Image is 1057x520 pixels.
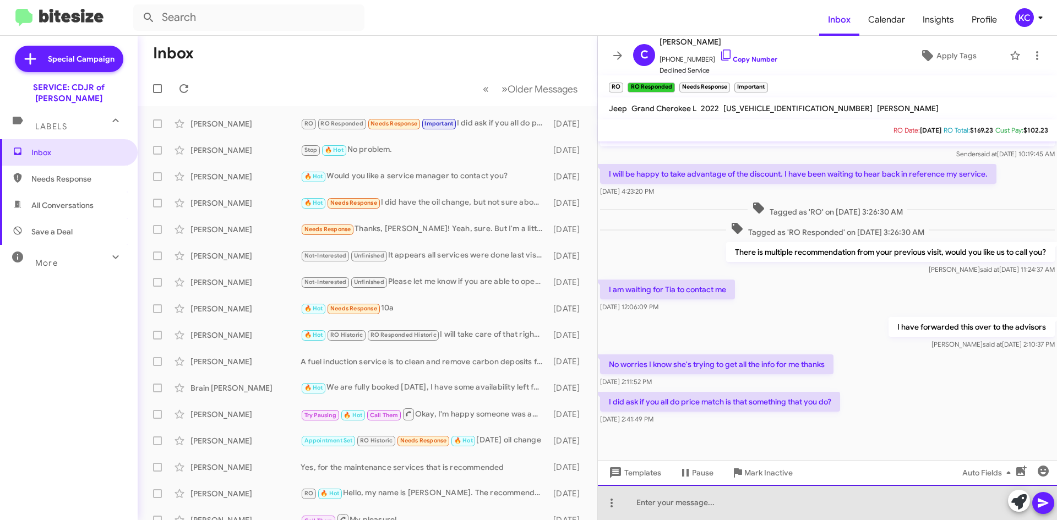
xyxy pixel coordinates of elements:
[304,278,347,286] span: Not-Interested
[660,48,777,65] span: [PHONE_NUMBER]
[631,103,696,113] span: Grand Cherokee L
[190,303,301,314] div: [PERSON_NAME]
[877,103,939,113] span: [PERSON_NAME]
[720,55,777,63] a: Copy Number
[548,435,589,446] div: [DATE]
[190,171,301,182] div: [PERSON_NAME]
[548,462,589,473] div: [DATE]
[692,463,713,483] span: Pause
[153,45,194,62] h1: Inbox
[304,173,323,180] span: 🔥 Hot
[301,356,548,367] div: A fuel induction service is to clean and remove carbon deposits from the engine's fuel and air in...
[600,392,840,412] p: I did ask if you all do price match is that something that you do?
[722,463,802,483] button: Mark Inactive
[701,103,719,113] span: 2022
[502,82,508,96] span: »
[301,487,548,500] div: Hello, my name is [PERSON_NAME]. The recommended services are cabin and engine air filter, coolan...
[995,126,1023,134] span: Cust Pay:
[548,118,589,129] div: [DATE]
[31,200,94,211] span: All Conversations
[859,4,914,36] a: Calendar
[748,201,907,217] span: Tagged as 'RO' on [DATE] 3:26:30 AM
[660,35,777,48] span: [PERSON_NAME]
[304,226,351,233] span: Needs Response
[301,381,548,394] div: We are fully booked [DATE], I have some availability left for [DATE].
[190,224,301,235] div: [PERSON_NAME]
[35,122,67,132] span: Labels
[963,4,1006,36] a: Profile
[371,331,437,338] span: RO Responded Historic
[190,435,301,446] div: [PERSON_NAME]
[600,415,653,423] span: [DATE] 2:41:49 PM
[304,490,313,497] span: RO
[600,280,735,299] p: I am waiting for Tia to contact me
[454,437,473,444] span: 🔥 Hot
[1023,126,1048,134] span: $102.23
[31,226,73,237] span: Save a Deal
[320,490,339,497] span: 🔥 Hot
[190,409,301,420] div: [PERSON_NAME]
[726,222,929,238] span: Tagged as 'RO Responded' on [DATE] 3:26:30 AM
[304,412,336,419] span: Try Pausing
[598,463,670,483] button: Templates
[679,83,730,92] small: Needs Response
[889,317,1055,337] p: I have forwarded this over to the advisors
[424,120,453,127] span: Important
[600,164,996,184] p: I will be happy to take advantage of the discount. I have been waiting to hear back in reference ...
[983,340,1002,348] span: said at
[48,53,115,64] span: Special Campaign
[190,198,301,209] div: [PERSON_NAME]
[548,330,589,341] div: [DATE]
[600,354,833,374] p: No worries I know she's trying to get all the info for me thanks
[477,78,584,100] nav: Page navigation example
[31,147,125,158] span: Inbox
[548,198,589,209] div: [DATE]
[819,4,859,36] a: Inbox
[304,252,347,259] span: Not-Interested
[370,412,399,419] span: Call Them
[371,120,417,127] span: Needs Response
[301,434,548,447] div: [DATE] oil change
[190,330,301,341] div: [PERSON_NAME]
[726,242,1055,262] p: There is multiple recommendation from your previous visit, would you like us to call you?
[190,462,301,473] div: [PERSON_NAME]
[190,118,301,129] div: [PERSON_NAME]
[301,223,548,236] div: Thanks, [PERSON_NAME]! Yeah, sure. But I'm a little overwhelmed at the moment. Can that person co...
[304,384,323,391] span: 🔥 Hot
[1006,8,1045,27] button: KC
[133,4,364,31] input: Search
[548,303,589,314] div: [DATE]
[1015,8,1034,27] div: KC
[548,224,589,235] div: [DATE]
[15,46,123,72] a: Special Campaign
[330,331,363,338] span: RO Historic
[190,145,301,156] div: [PERSON_NAME]
[893,126,920,134] span: RO Date:
[980,265,999,273] span: said at
[301,302,548,315] div: 10a
[344,412,362,419] span: 🔥 Hot
[400,437,447,444] span: Needs Response
[304,331,323,338] span: 🔥 Hot
[970,126,993,134] span: $169.23
[978,150,997,158] span: said at
[548,356,589,367] div: [DATE]
[600,377,652,386] span: [DATE] 2:11:52 PM
[954,463,1024,483] button: Auto Fields
[609,103,627,113] span: Jeep
[609,83,623,92] small: RO
[190,250,301,261] div: [PERSON_NAME]
[301,117,548,130] div: I did ask if you all do price match is that something that you do?
[628,83,674,92] small: RO Responded
[914,4,963,36] span: Insights
[301,249,548,262] div: It appears all services were done last visits you are just approaching the time for oil service.
[304,146,318,154] span: Stop
[190,382,301,393] div: Brain [PERSON_NAME]
[660,65,777,76] span: Declined Service
[931,340,1055,348] span: [PERSON_NAME] [DATE] 2:10:37 PM
[304,199,323,206] span: 🔥 Hot
[891,46,1004,65] button: Apply Tags
[35,258,58,268] span: More
[548,250,589,261] div: [DATE]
